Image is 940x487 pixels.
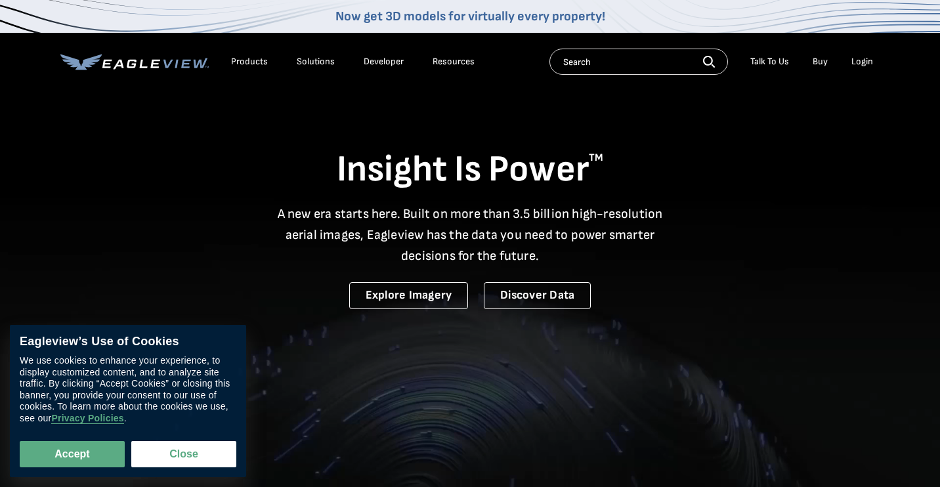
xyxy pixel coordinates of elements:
[269,203,671,266] p: A new era starts here. Built on more than 3.5 billion high-resolution aerial images, Eagleview ha...
[297,56,335,68] div: Solutions
[131,441,236,467] button: Close
[589,152,603,164] sup: TM
[484,282,591,309] a: Discover Data
[349,282,469,309] a: Explore Imagery
[231,56,268,68] div: Products
[364,56,404,68] a: Developer
[335,9,605,24] a: Now get 3D models for virtually every property!
[549,49,728,75] input: Search
[20,441,125,467] button: Accept
[20,356,236,425] div: We use cookies to enhance your experience, to display customized content, and to analyze site tra...
[433,56,475,68] div: Resources
[60,147,880,193] h1: Insight Is Power
[20,335,236,349] div: Eagleview’s Use of Cookies
[813,56,828,68] a: Buy
[51,413,123,425] a: Privacy Policies
[750,56,789,68] div: Talk To Us
[851,56,873,68] div: Login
